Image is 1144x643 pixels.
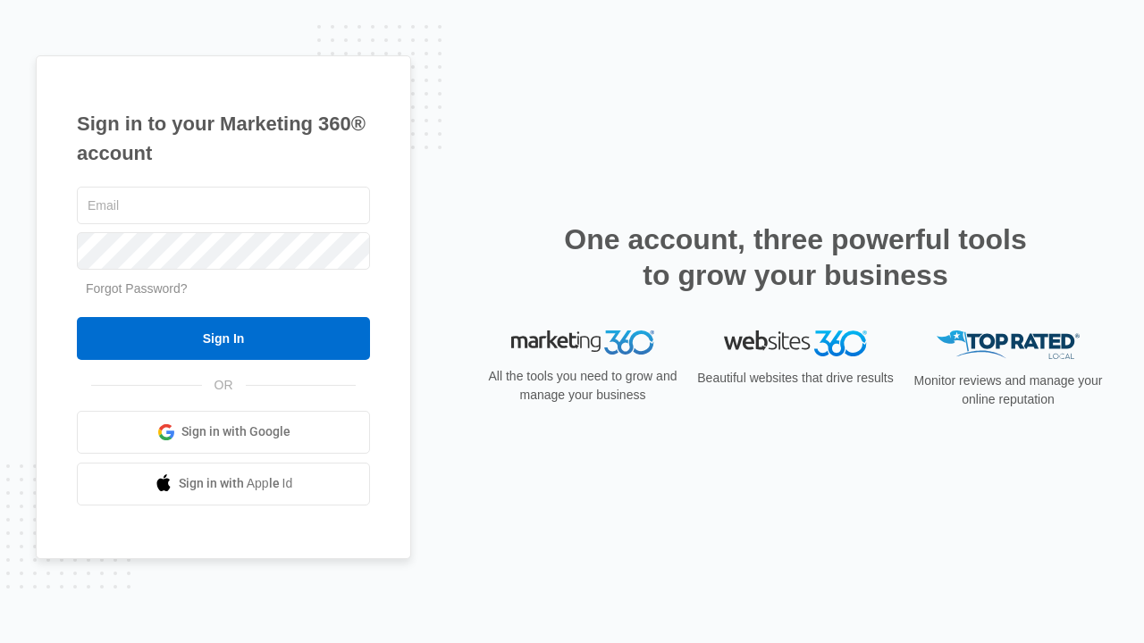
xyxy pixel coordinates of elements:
[77,317,370,360] input: Sign In
[511,330,654,355] img: Marketing 360
[483,367,683,405] p: All the tools you need to grow and manage your business
[695,369,896,388] p: Beautiful websites that drive results
[86,281,188,296] a: Forgot Password?
[77,463,370,505] a: Sign in with Apple Id
[179,474,293,493] span: Sign in with Apple Id
[202,376,246,395] span: OR
[559,221,1032,293] h2: One account, three powerful tools to grow your business
[77,411,370,454] a: Sign in with Google
[77,187,370,224] input: Email
[937,330,1080,360] img: Top Rated Local
[77,109,370,168] h1: Sign in to your Marketing 360® account
[724,330,867,356] img: Websites 360
[908,372,1108,409] p: Monitor reviews and manage your online reputation
[181,422,290,441] span: Sign in with Google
